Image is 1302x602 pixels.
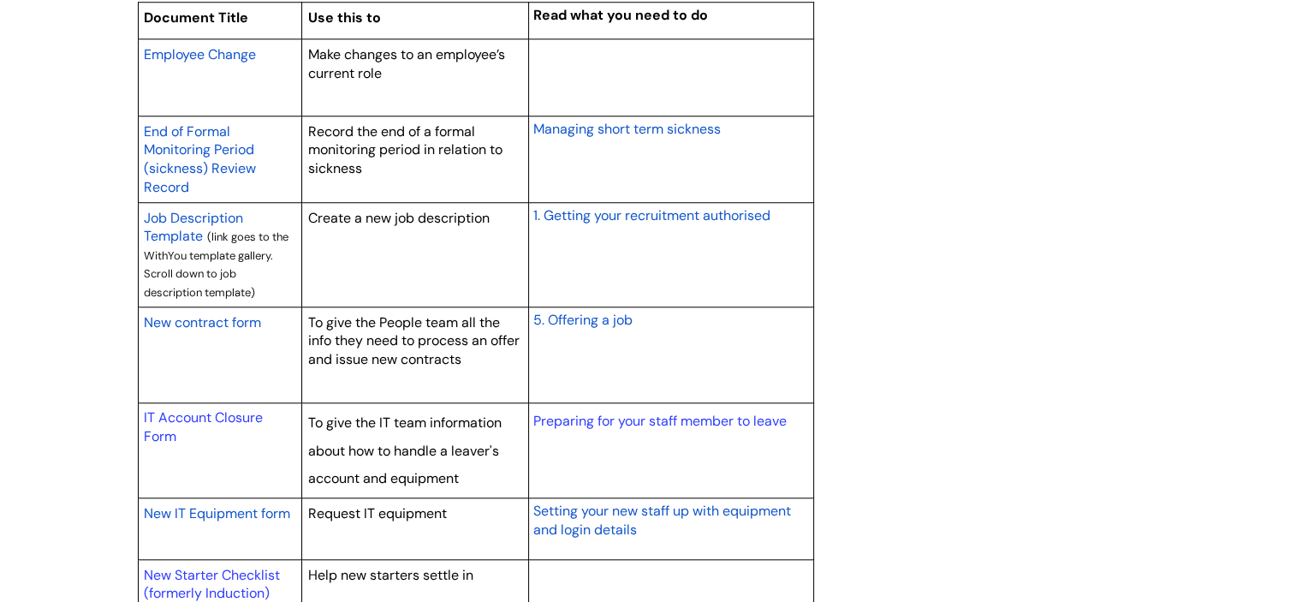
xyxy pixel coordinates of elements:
span: Document Title [144,9,248,27]
a: Managing short term sickness [532,118,720,139]
span: 1. Getting your recruitment authorised [532,206,770,224]
a: IT Account Closure Form [144,408,263,445]
span: To give the IT team information about how to handle a leaver's account and equipment [308,414,502,487]
a: 5. Offering a job [532,309,632,330]
span: Make changes to an employee’s current role [308,45,505,82]
a: Employee Change [144,44,256,64]
span: End of Formal Monitoring Period (sickness) Review Record [144,122,256,196]
a: New contract form [144,312,261,332]
span: (link goes to the WithYou template gallery. Scroll down to job description template) [144,229,288,300]
a: New IT Equipment form [144,503,290,523]
a: End of Formal Monitoring Period (sickness) Review Record [144,121,256,197]
a: Preparing for your staff member to leave [532,412,786,430]
span: 5. Offering a job [532,311,632,329]
span: New IT Equipment form [144,504,290,522]
span: To give the People team all the info they need to process an offer and issue new contracts [308,313,520,368]
span: Read what you need to do [532,6,707,24]
span: Create a new job description [308,209,490,227]
span: Use this to [308,9,381,27]
span: Setting your new staff up with equipment and login details [532,502,790,539]
span: New contract form [144,313,261,331]
a: Job Description Template [144,207,243,247]
span: Record the end of a formal monitoring period in relation to sickness [308,122,502,177]
a: Setting your new staff up with equipment and login details [532,500,790,539]
a: 1. Getting your recruitment authorised [532,205,770,225]
span: Help new starters settle in [308,566,473,584]
span: Request IT equipment [308,504,447,522]
span: Employee Change [144,45,256,63]
span: Job Description Template [144,209,243,246]
span: Managing short term sickness [532,120,720,138]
